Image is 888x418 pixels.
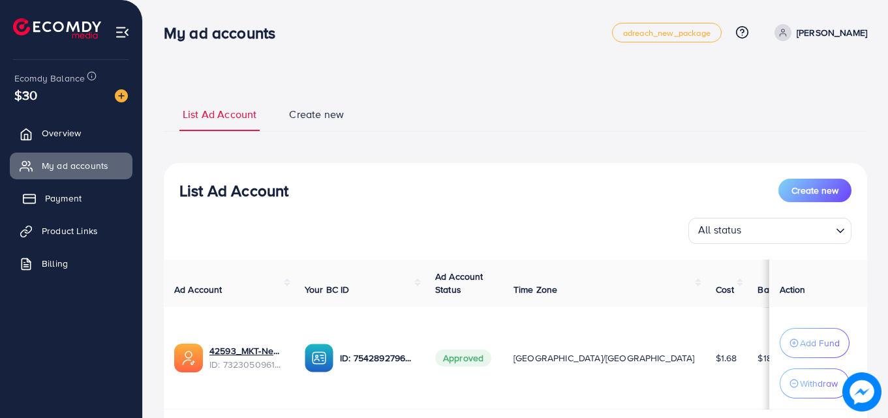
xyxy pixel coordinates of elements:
[305,344,333,372] img: ic-ba-acc.ded83a64.svg
[513,283,557,296] span: Time Zone
[209,344,284,371] div: <span class='underline'>42593_MKT-New_1705030690861</span></br>7323050961424007170
[800,376,838,391] p: Withdraw
[758,283,792,296] span: Balance
[164,23,286,42] h3: My ad accounts
[797,25,867,40] p: [PERSON_NAME]
[780,283,806,296] span: Action
[778,179,851,202] button: Create new
[305,283,350,296] span: Your BC ID
[800,335,840,351] p: Add Fund
[289,107,344,122] span: Create new
[780,368,850,398] button: Withdraw
[10,218,132,244] a: Product Links
[435,350,491,366] span: Approved
[115,25,130,40] img: menu
[10,185,132,211] a: Payment
[45,192,82,205] span: Payment
[174,283,222,296] span: Ad Account
[769,24,867,41] a: [PERSON_NAME]
[791,184,838,197] span: Create new
[696,220,744,241] span: All status
[179,181,288,200] h3: List Ad Account
[780,328,850,358] button: Add Fund
[42,159,108,172] span: My ad accounts
[209,358,284,371] span: ID: 7323050961424007170
[42,257,68,270] span: Billing
[115,89,128,102] img: image
[10,250,132,276] a: Billing
[716,283,735,296] span: Cost
[14,72,85,85] span: Ecomdy Balance
[183,107,256,122] span: List Ad Account
[340,350,414,366] p: ID: 7542892796370649089
[435,270,483,296] span: Ad Account Status
[758,351,784,365] span: $18.23
[623,29,711,37] span: adreach_new_package
[842,372,881,411] img: image
[42,127,81,140] span: Overview
[716,351,737,365] span: $1.68
[612,23,722,42] a: adreach_new_package
[10,153,132,179] a: My ad accounts
[746,220,831,241] input: Search for option
[42,224,98,237] span: Product Links
[688,218,851,244] div: Search for option
[209,344,284,357] a: 42593_MKT-New_1705030690861
[14,85,37,104] span: $30
[10,120,132,146] a: Overview
[13,18,101,38] img: logo
[174,344,203,372] img: ic-ads-acc.e4c84228.svg
[513,351,695,365] span: [GEOGRAPHIC_DATA]/[GEOGRAPHIC_DATA]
